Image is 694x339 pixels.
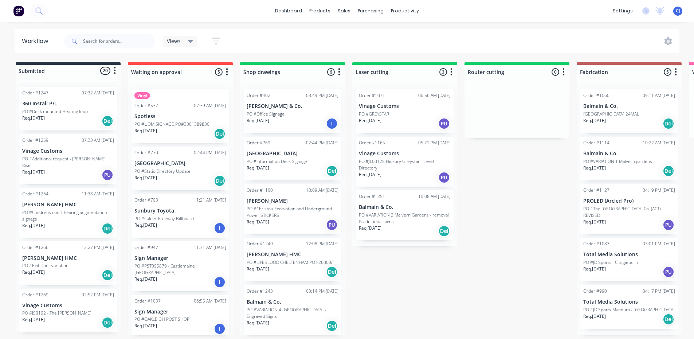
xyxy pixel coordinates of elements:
div: Del [438,225,450,237]
p: PO #GREYSTAR [359,111,389,117]
div: Del [663,165,674,177]
p: [PERSON_NAME] HMC [22,255,114,261]
div: Del [663,313,674,325]
div: Vinyl [134,92,150,99]
div: Del [214,128,226,140]
div: PU [663,266,674,278]
div: Order #126612:27 PM [DATE][PERSON_NAME] HMCPO #Exit Door variationReq.[DATE]Del [19,241,117,285]
p: Balmain & Co. [583,151,675,157]
p: PO #Additional request - [PERSON_NAME] Rise [22,156,114,169]
div: Order #532 [134,102,158,109]
div: purchasing [354,5,387,16]
div: Order #111410:22 AM [DATE]Balmain & Co.PO #VARIATION 1 Malvern gardensReq.[DATE]Del [580,137,678,180]
div: PU [438,118,450,129]
div: settings [609,5,636,16]
div: Order #402 [247,92,270,99]
div: 02:52 PM [DATE] [82,292,114,298]
p: Balmain & Co. [583,103,675,109]
p: Spotless [134,113,226,120]
div: Order #1083 [583,241,609,247]
p: Balmain & Co. [247,299,338,305]
div: Del [663,118,674,129]
div: Order #1251 [359,193,385,200]
div: Order #124303:14 PM [DATE]Balmain & Co.PO #VARIATION 4 [GEOGRAPHIC_DATA] - Engraved SignsReq.[DAT... [244,285,341,335]
p: PO #Exit Door variation [22,262,68,269]
p: PO #JD Sports Mandura - [GEOGRAPHIC_DATA] [583,307,675,313]
div: Order #108303:01 PM [DATE]Total Media SolutionsPO #JD Sports - CraigieburnReq.[DATE]PU [580,238,678,281]
p: Req. [DATE] [134,222,157,229]
p: Req. [DATE] [22,222,45,229]
div: Order #94711:31 AM [DATE]Sign ManagerPO #PST095879 - Castlemaine [GEOGRAPHIC_DATA]Req.[DATE]I [132,241,229,291]
p: PO #UOM SIGNAGE PO#3301389830 [134,121,209,128]
p: Req. [DATE] [583,165,606,171]
div: 11:38 AM [DATE] [82,191,114,197]
div: Order #947 [134,244,158,251]
div: Order #1127 [583,187,609,194]
p: PO #VARIATION 1 Malvern gardens [583,158,652,165]
span: CJ [676,8,680,14]
p: PROLED (Arcled Pro) [583,198,675,204]
p: Req. [DATE] [134,323,157,329]
p: PO #Desk mounted Hearing loop [22,108,88,115]
p: PO #Static Directory Update [134,168,191,175]
div: productivity [387,5,423,16]
div: 10:22 AM [DATE] [643,140,675,146]
div: sales [334,5,354,16]
div: Order #990 [583,288,607,295]
p: Req. [DATE] [359,117,381,124]
img: Factory [13,5,24,16]
div: Order #125907:33 AM [DATE]Vinage CustomsPO #Additional request - [PERSON_NAME] RiseReq.[DATE]PU [19,134,117,184]
p: Req. [DATE] [583,219,606,225]
div: Order #126411:38 AM [DATE][PERSON_NAME] HMCPO #Childrens court hearing augmentation signageReq.[D... [19,188,117,238]
p: Req. [DATE] [583,117,606,124]
div: Order #1269 [22,292,48,298]
div: 07:32 AM [DATE] [82,90,114,96]
p: 360 Install P/L [22,101,114,107]
p: PO #Calder Freeway Billboard [134,215,194,222]
p: Req. [DATE] [359,171,381,178]
div: 07:39 AM [DATE] [194,102,226,109]
p: Balmain & Co. [359,204,451,210]
div: Order #1259 [22,137,48,144]
div: products [306,5,334,16]
div: I [214,323,226,335]
p: Sign Manager [134,309,226,315]
div: 09:11 AM [DATE] [643,92,675,99]
p: Req. [DATE] [583,313,606,320]
p: [PERSON_NAME] HMC [247,252,338,258]
p: PO #OAKLEIGH POST SHOP [134,316,189,323]
div: Order #79311:21 AM [DATE]Sunbury ToyotaPO #Calder Freeway BillboardReq.[DATE]I [132,194,229,238]
p: PO #The [GEOGRAPHIC_DATA] Co. (ACT) REVISED [583,206,675,219]
div: PU [102,169,113,181]
a: dashboard [271,5,306,16]
div: 11:21 AM [DATE] [194,197,226,203]
div: 04:19 PM [DATE] [643,187,675,194]
div: Order #1264 [22,191,48,197]
div: 03:49 PM [DATE] [306,92,338,99]
p: PO #Information Desk Signage [247,158,307,165]
div: Order #103706:55 AM [DATE]Sign ManagerPO #OAKLEIGH POST SHOPReq.[DATE]I [132,295,229,339]
div: 03:01 PM [DATE] [643,241,675,247]
div: 06:56 AM [DATE] [418,92,451,99]
p: [GEOGRAPHIC_DATA] [247,151,338,157]
div: Order #1071 [359,92,385,99]
div: Order #769 [247,140,270,146]
div: Del [102,317,113,328]
div: Order #1100 [247,187,273,194]
p: PO #LIFEBLOOD CHELTENHAM PO F26003/1 [247,259,335,266]
div: Order #112704:19 PM [DATE]PROLED (Arcled Pro)PO #The [GEOGRAPHIC_DATA] Co. (ACT) REVISEDReq.[DATE]PU [580,184,678,234]
p: Total Media Solutions [583,252,675,258]
div: PU [663,219,674,231]
div: Order #1247 [22,90,48,96]
p: [PERSON_NAME] [247,198,338,204]
div: Order #126902:52 PM [DATE]Vinage CustomsPO #JS0192 - The [PERSON_NAME]Req.[DATE]Del [19,289,117,332]
p: PO #VARIATION 4 [GEOGRAPHIC_DATA] - Engraved Signs [247,307,338,320]
p: [PERSON_NAME] HMC [22,202,114,208]
div: Order #1243 [247,288,273,295]
p: PO #JD Sports - Craigieburn [583,259,638,266]
p: Req. [DATE] [247,165,269,171]
div: Order #770 [134,149,158,156]
div: 10:08 AM [DATE] [418,193,451,200]
div: Order #1114 [583,140,609,146]
div: Order #107106:56 AM [DATE]Vinage CustomsPO #GREYSTARReq.[DATE]PU [356,89,454,133]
